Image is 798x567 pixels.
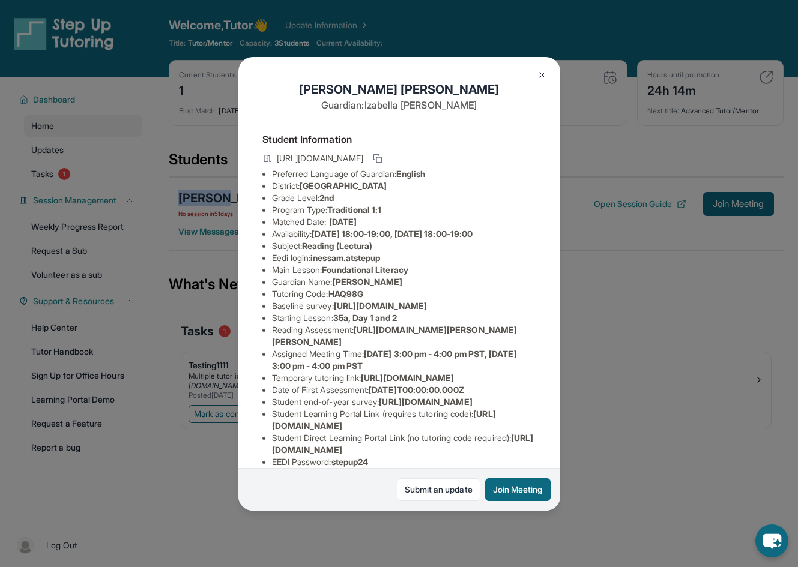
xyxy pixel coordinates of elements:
[272,252,536,264] li: Eedi login :
[262,81,536,98] h1: [PERSON_NAME] [PERSON_NAME]
[262,98,536,112] p: Guardian: Izabella [PERSON_NAME]
[370,151,385,166] button: Copy link
[272,216,536,228] li: Matched Date:
[328,289,363,299] span: HAQ98G
[272,240,536,252] li: Subject :
[272,372,536,384] li: Temporary tutoring link :
[327,205,381,215] span: Traditional 1:1
[333,313,397,323] span: 35a, Day 1 and 2
[333,277,403,287] span: [PERSON_NAME]
[310,253,380,263] span: inessam.atstepup
[319,193,334,203] span: 2nd
[272,349,517,371] span: [DATE] 3:00 pm - 4:00 pm PST, [DATE] 3:00 pm - 4:00 pm PST
[334,301,427,311] span: [URL][DOMAIN_NAME]
[272,408,536,432] li: Student Learning Portal Link (requires tutoring code) :
[322,265,408,275] span: Foundational Literacy
[272,384,536,396] li: Date of First Assessment :
[272,180,536,192] li: District:
[272,192,536,204] li: Grade Level:
[272,348,536,372] li: Assigned Meeting Time :
[272,396,536,408] li: Student end-of-year survey :
[272,264,536,276] li: Main Lesson :
[272,228,536,240] li: Availability:
[331,457,369,467] span: stepup24
[369,385,464,395] span: [DATE]T00:00:00.000Z
[312,229,473,239] span: [DATE] 18:00-19:00, [DATE] 18:00-19:00
[272,168,536,180] li: Preferred Language of Guardian:
[262,132,536,146] h4: Student Information
[272,432,536,456] li: Student Direct Learning Portal Link (no tutoring code required) :
[302,241,372,251] span: Reading (Lectura)
[272,456,536,468] li: EEDI Password :
[397,478,480,501] a: Submit an update
[272,300,536,312] li: Baseline survey :
[272,324,536,348] li: Reading Assessment :
[300,181,387,191] span: [GEOGRAPHIC_DATA]
[485,478,551,501] button: Join Meeting
[272,276,536,288] li: Guardian Name :
[272,288,536,300] li: Tutoring Code :
[272,325,518,347] span: [URL][DOMAIN_NAME][PERSON_NAME][PERSON_NAME]
[755,524,788,557] button: chat-button
[329,217,357,227] span: [DATE]
[537,70,547,80] img: Close Icon
[379,397,472,407] span: [URL][DOMAIN_NAME]
[396,169,426,179] span: English
[277,152,363,164] span: [URL][DOMAIN_NAME]
[272,312,536,324] li: Starting Lesson :
[361,373,454,383] span: [URL][DOMAIN_NAME]
[272,204,536,216] li: Program Type:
